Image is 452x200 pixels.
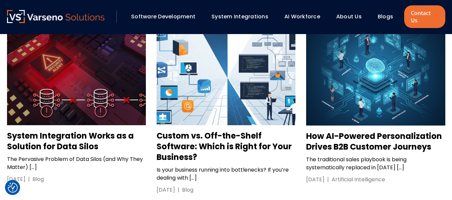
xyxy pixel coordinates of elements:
[404,5,445,28] a: Contact Us
[7,155,146,171] p: The Pervasive Problem of Data Silos (and Why They Matter) […]
[325,176,332,184] div: |
[7,175,25,183] div: [DATE]
[131,13,195,20] a: Software Development
[157,21,295,194] a: Custom vs. Off-the-Shelf Software: Which is Right for Your Business? Custom vs. Off-the-Shelf Sof...
[7,131,146,152] h3: System Integration Works as a Solution for Data Silos
[284,13,320,20] a: AI Workforce
[7,21,146,125] img: System Integration Works as a Solution for Data Silos
[7,21,146,183] a: System Integration Works as a Solution for Data Silos System Integration Works as a Solution for ...
[128,11,205,22] div: Software Development
[306,131,445,152] h3: How AI-Powered Personalization Drives B2B Customer Journeys
[306,156,445,172] p: The traditional sales playbook is being systematically replaced in [DATE] […]
[211,13,268,20] a: System Integrations
[25,175,32,183] div: |
[332,176,385,184] div: Artificial Intelligence
[306,21,445,184] a: How AI-Powered Personalization Drives B2B Customer Journeys How AI-Powered Personalization Drives...
[378,13,393,20] a: Blogs
[7,10,105,23] img: Varseno Solutions – Product Engineering & IT Services
[306,21,445,126] img: How AI-Powered Personalization Drives B2B Customer Journeys
[374,11,402,22] div: Blogs
[175,186,182,194] div: |
[336,13,362,20] a: About Us
[208,11,278,22] div: System Integrations
[306,176,325,184] div: [DATE]
[157,21,295,125] img: Custom vs. Off-the-Shelf Software: Which is Right for Your Business?
[8,183,18,193] button: Cookie Settings
[157,131,295,163] h3: Custom vs. Off-the-Shelf Software: Which is Right for Your Business?
[157,186,175,194] div: [DATE]
[8,183,18,193] img: Revisit consent button
[32,175,44,183] div: Blog
[157,166,295,182] p: Is your business running into bottlenecks? If you’re dealing with […]
[281,11,330,22] div: AI Workforce
[333,11,371,22] div: About Us
[182,186,193,194] div: Blog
